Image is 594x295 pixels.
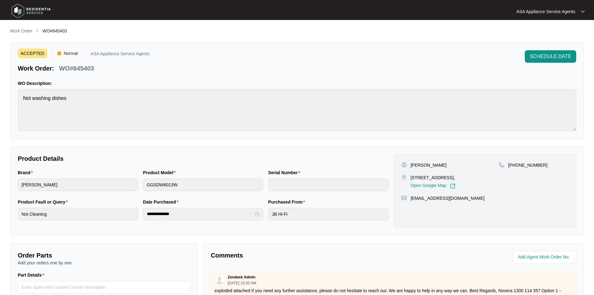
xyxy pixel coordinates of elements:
p: Work Order: [18,64,54,73]
img: map-pin [499,162,505,168]
p: [PERSON_NAME] [411,162,447,168]
button: SCHEDULE DATE [525,50,576,63]
label: Product Model [143,170,178,176]
textarea: Not washing dishes [18,89,576,131]
span: Normal [61,49,80,58]
label: Part Details [18,272,47,278]
p: Zendesk Admin [228,275,255,280]
img: dropdown arrow [581,10,585,13]
p: WO#645403 [59,64,94,73]
label: Brand [18,170,35,176]
img: user.svg [215,275,224,284]
img: map-pin [401,175,407,180]
a: Open Google Map [411,183,456,189]
label: Purchased From [268,199,307,205]
input: Purchased From [268,208,389,220]
p: [DATE] 10:20 AM [228,281,256,285]
p: Add your orders one by one [18,260,190,266]
p: [PHONE_NUMBER] [508,162,548,168]
span: SCHEDULE DATE [530,53,571,60]
span: WO#645403 [42,28,67,33]
p: ASA Appliance Service Agents [90,52,149,58]
label: Date Purchased [143,199,181,205]
p: [EMAIL_ADDRESS][DOMAIN_NAME] [411,195,485,201]
img: Vercel Logo [57,52,61,55]
input: Add Agent Work Order No. [518,253,572,261]
img: Link-External [450,183,456,189]
input: Serial Number [268,179,389,191]
img: user-pin [401,162,407,168]
p: Order Parts [18,251,190,260]
input: Product Model [143,179,263,191]
p: [STREET_ADDRESS], [411,175,456,181]
p: Product Details [18,154,389,163]
img: map-pin [401,195,407,201]
p: Comments [211,251,389,260]
input: Product Fault or Query [18,208,138,220]
a: Work Order [9,28,34,35]
span: ACCEPTED [18,49,47,58]
input: Part Details [18,281,190,293]
p: Work Order [10,28,32,34]
label: Product Fault or Query [18,199,70,205]
label: Serial Number [268,170,302,176]
input: Brand [18,179,138,191]
img: residentia service logo [9,2,53,20]
p: WO Description: [18,80,576,86]
input: Date Purchased [147,211,254,217]
p: ASA Appliance Service Agents [516,8,575,15]
img: chevron-right [35,28,40,33]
